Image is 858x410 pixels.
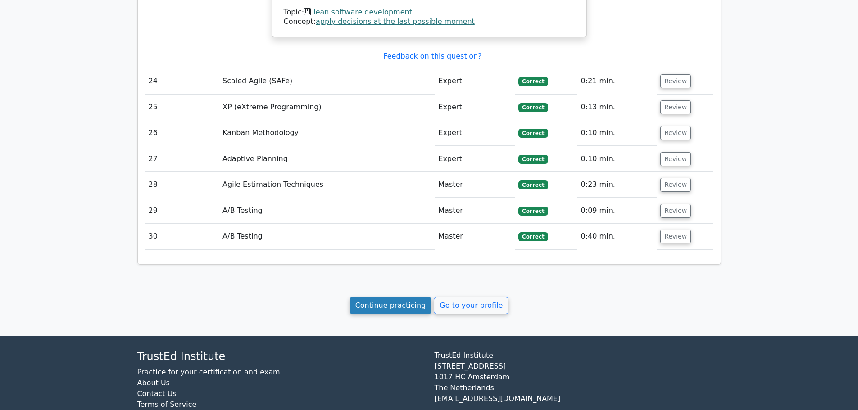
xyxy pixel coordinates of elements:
td: 0:10 min. [577,120,657,146]
span: Correct [518,232,548,241]
a: Feedback on this question? [383,52,481,60]
td: Adaptive Planning [219,146,435,172]
td: Master [435,224,515,249]
td: 0:10 min. [577,146,657,172]
td: A/B Testing [219,224,435,249]
td: 30 [145,224,219,249]
button: Review [660,100,691,114]
h4: TrustEd Institute [137,350,424,363]
td: 0:13 min. [577,95,657,120]
td: Scaled Agile (SAFe) [219,68,435,94]
a: About Us [137,378,170,387]
span: Correct [518,77,548,86]
a: apply decisions at the last possible moment [316,17,475,26]
a: Continue practicing [350,297,432,314]
a: Go to your profile [434,297,508,314]
td: Expert [435,146,515,172]
td: Agile Estimation Techniques [219,172,435,198]
td: Kanban Methodology [219,120,435,146]
span: Correct [518,155,548,164]
button: Review [660,152,691,166]
button: Review [660,74,691,88]
td: 29 [145,198,219,224]
button: Review [660,204,691,218]
button: Review [660,230,691,243]
span: Correct [518,180,548,189]
button: Review [660,126,691,140]
td: XP (eXtreme Programming) [219,95,435,120]
td: A/B Testing [219,198,435,224]
a: Terms of Service [137,400,197,409]
td: Expert [435,95,515,120]
td: 0:40 min. [577,224,657,249]
a: lean software development [313,8,412,16]
div: Concept: [284,17,575,27]
div: Topic: [284,8,575,17]
td: 25 [145,95,219,120]
td: 0:23 min. [577,172,657,198]
td: 0:09 min. [577,198,657,224]
td: 28 [145,172,219,198]
td: 0:21 min. [577,68,657,94]
span: Correct [518,129,548,138]
span: Correct [518,103,548,112]
a: Contact Us [137,389,177,398]
td: Master [435,172,515,198]
td: 24 [145,68,219,94]
td: 27 [145,146,219,172]
td: Expert [435,68,515,94]
button: Review [660,178,691,192]
td: Master [435,198,515,224]
td: 26 [145,120,219,146]
td: Expert [435,120,515,146]
span: Correct [518,207,548,216]
a: Practice for your certification and exam [137,368,280,376]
